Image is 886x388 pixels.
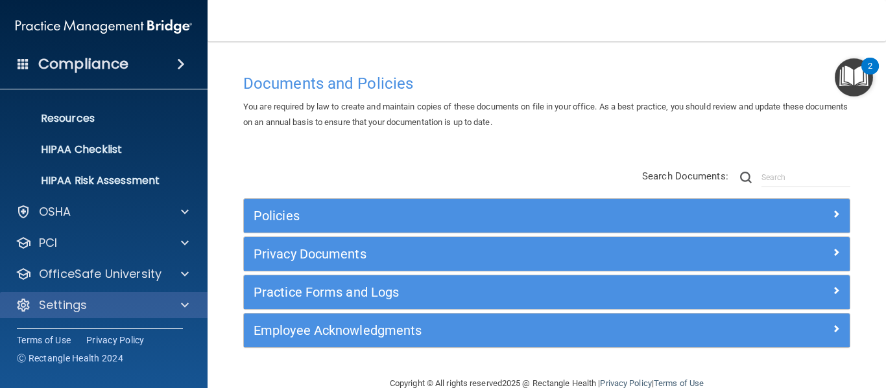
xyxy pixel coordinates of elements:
img: PMB logo [16,14,192,40]
input: Search [761,168,850,187]
p: PCI [39,235,57,251]
span: Ⓒ Rectangle Health 2024 [17,352,123,365]
h5: Employee Acknowledgments [254,323,689,337]
a: PCI [16,235,189,251]
p: OSHA [39,204,71,220]
button: Open Resource Center, 2 new notifications [835,58,873,97]
a: OSHA [16,204,189,220]
h4: Documents and Policies [243,75,850,92]
div: 2 [868,66,872,83]
a: Policies [254,205,840,226]
span: Search Documents: [642,170,728,182]
h5: Policies [254,209,689,223]
a: Privacy Documents [254,244,840,264]
h5: Privacy Documents [254,247,689,261]
a: Employee Acknowledgments [254,320,840,341]
p: Settings [39,297,87,313]
iframe: Drift Widget Chat Controller [662,296,870,348]
span: You are required by law to create and maintain copies of these documents on file in your office. ... [243,102,848,127]
p: OfficeSafe University [39,266,162,282]
a: Privacy Policy [86,334,145,347]
p: HIPAA Checklist [8,143,186,156]
img: ic-search.3b580494.png [740,172,752,183]
a: Terms of Use [17,334,71,347]
a: Terms of Use [654,378,704,388]
h4: Compliance [38,55,128,73]
a: Privacy Policy [600,378,651,388]
a: Practice Forms and Logs [254,282,840,302]
a: OfficeSafe University [16,266,189,282]
h5: Practice Forms and Logs [254,285,689,299]
p: Resources [8,112,186,125]
p: HIPAA Risk Assessment [8,174,186,187]
a: Settings [16,297,189,313]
